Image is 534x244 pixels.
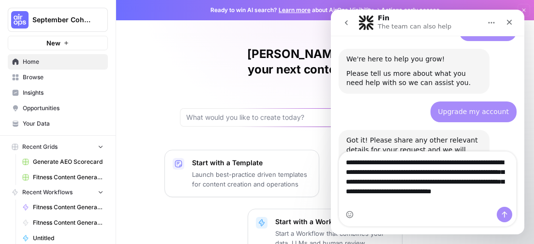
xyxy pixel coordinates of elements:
p: Start with a Workflow [275,217,394,227]
button: Recent Workflows [8,185,108,200]
span: Fitness Content Generator (Micah) [33,203,104,212]
iframe: Intercom live chat [331,10,524,234]
a: Fitness Content Generator (Micah) [18,200,108,215]
a: Generate AEO Scorecard [18,154,108,170]
button: New [8,36,108,50]
span: New [46,38,60,48]
span: Generate AEO Scorecard [33,158,104,166]
a: Fitness Content Generator (Micah) [18,170,108,185]
span: Fitness Content Generator (Micah) [33,173,104,182]
span: Fitness Content Generator ([PERSON_NAME]) [33,218,104,227]
a: Learn more [279,6,311,14]
h1: [PERSON_NAME], let's start your next content workflow [180,46,470,77]
button: Start with a TemplateLaunch best-practice driven templates for content creation and operations [164,150,319,197]
span: Browse [23,73,104,82]
span: Actions early access [381,6,440,14]
a: Browse [8,70,108,85]
span: Recent Grids [22,143,58,151]
span: September Cohort [32,15,91,25]
a: Opportunities [8,100,108,116]
span: Insights [23,88,104,97]
span: Opportunities [23,104,104,113]
span: Untitled [33,234,104,243]
input: What would you like to create today? [186,113,452,122]
a: Insights [8,85,108,100]
span: Home [23,57,104,66]
button: Recent Grids [8,140,108,154]
button: Workspace: September Cohort [8,8,108,32]
span: Ready to win AI search? about AirOps Visibility [210,6,373,14]
p: Launch best-practice driven templates for content creation and operations [192,170,311,189]
a: Your Data [8,116,108,131]
a: Home [8,54,108,70]
img: September Cohort Logo [11,11,29,29]
a: Fitness Content Generator ([PERSON_NAME]) [18,215,108,230]
span: Recent Workflows [22,188,73,197]
p: Start with a Template [192,158,311,168]
span: Your Data [23,119,104,128]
